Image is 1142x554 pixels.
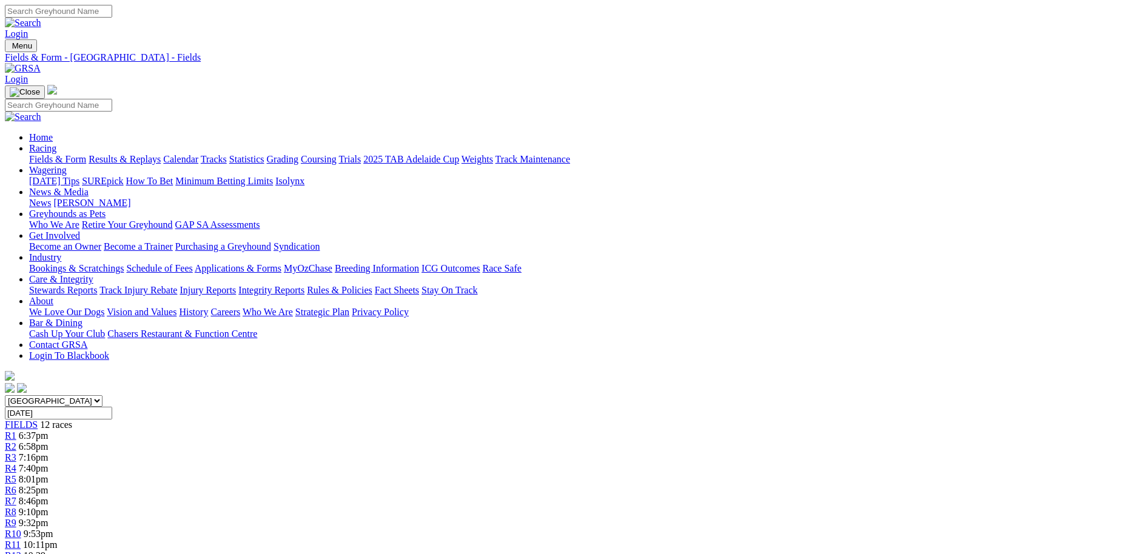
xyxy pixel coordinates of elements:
input: Search [5,5,112,18]
a: Track Injury Rebate [99,285,177,295]
a: Race Safe [482,263,521,273]
a: Syndication [274,241,320,252]
span: 12 races [40,419,72,430]
a: Integrity Reports [238,285,304,295]
a: History [179,307,208,317]
a: Chasers Restaurant & Function Centre [107,329,257,339]
span: Menu [12,41,32,50]
a: Track Maintenance [495,154,570,164]
a: R10 [5,529,21,539]
a: Minimum Betting Limits [175,176,273,186]
div: News & Media [29,198,1137,209]
a: Bookings & Scratchings [29,263,124,273]
a: FIELDS [5,419,38,430]
a: Care & Integrity [29,274,93,284]
a: Industry [29,252,61,262]
a: News & Media [29,187,89,197]
div: Bar & Dining [29,329,1137,339]
span: 9:10pm [19,507,49,517]
a: ICG Outcomes [422,263,480,273]
div: Racing [29,154,1137,165]
span: R2 [5,441,16,452]
a: R7 [5,496,16,506]
a: Contact GRSA [29,339,87,350]
a: R5 [5,474,16,484]
a: Wagering [29,165,67,175]
a: Greyhounds as Pets [29,209,106,219]
div: Care & Integrity [29,285,1137,296]
a: Trials [338,154,361,164]
a: R6 [5,485,16,495]
img: logo-grsa-white.png [5,371,15,381]
span: 8:25pm [19,485,49,495]
a: Schedule of Fees [126,263,192,273]
a: Weights [462,154,493,164]
a: Strategic Plan [295,307,349,317]
a: R9 [5,518,16,528]
a: Calendar [163,154,198,164]
a: Stay On Track [422,285,477,295]
img: Close [10,87,40,97]
span: 10:11pm [23,539,57,550]
span: 8:46pm [19,496,49,506]
img: Search [5,112,41,122]
a: Purchasing a Greyhound [175,241,271,252]
div: About [29,307,1137,318]
a: Results & Replays [89,154,161,164]
a: GAP SA Assessments [175,219,260,230]
img: logo-grsa-white.png [47,85,57,95]
a: About [29,296,53,306]
a: Privacy Policy [352,307,409,317]
span: 8:01pm [19,474,49,484]
span: R11 [5,539,21,550]
span: 9:53pm [24,529,53,539]
a: News [29,198,51,208]
a: Applications & Forms [195,263,281,273]
a: Injury Reports [180,285,236,295]
a: Login To Blackbook [29,350,109,361]
a: Stewards Reports [29,285,97,295]
div: Greyhounds as Pets [29,219,1137,230]
span: 7:16pm [19,452,49,462]
a: R4 [5,463,16,473]
span: R3 [5,452,16,462]
a: How To Bet [126,176,173,186]
div: Get Involved [29,241,1137,252]
a: Rules & Policies [307,285,372,295]
a: Bar & Dining [29,318,82,328]
a: Who We Are [29,219,79,230]
input: Select date [5,407,112,419]
a: Vision and Values [107,307,176,317]
span: 7:40pm [19,463,49,473]
a: Fields & Form - [GEOGRAPHIC_DATA] - Fields [5,52,1137,63]
img: facebook.svg [5,383,15,393]
div: Wagering [29,176,1137,187]
button: Toggle navigation [5,85,45,99]
a: Tracks [201,154,227,164]
a: Isolynx [275,176,304,186]
a: Become a Trainer [104,241,173,252]
a: R8 [5,507,16,517]
a: Cash Up Your Club [29,329,105,339]
a: Get Involved [29,230,80,241]
a: R1 [5,430,16,441]
a: Login [5,28,28,39]
a: Home [29,132,53,142]
a: Coursing [301,154,337,164]
img: GRSA [5,63,41,74]
a: Fields & Form [29,154,86,164]
a: SUREpick [82,176,123,186]
a: Login [5,74,28,84]
div: Industry [29,263,1137,274]
span: 6:37pm [19,430,49,441]
a: [PERSON_NAME] [53,198,130,208]
a: Grading [267,154,298,164]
